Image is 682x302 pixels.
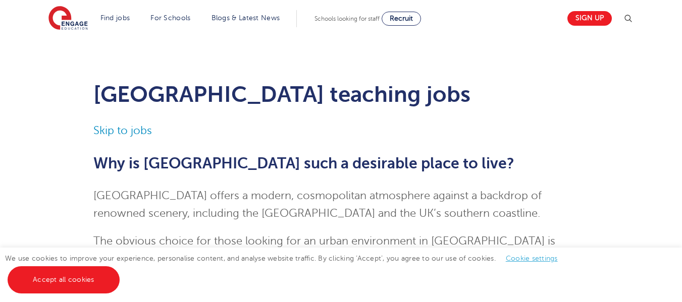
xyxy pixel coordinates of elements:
h1: [GEOGRAPHIC_DATA] teaching jobs [93,82,589,107]
a: Find jobs [100,14,130,22]
a: Skip to jobs [93,125,152,137]
a: Blogs & Latest News [212,14,280,22]
span: [GEOGRAPHIC_DATA] offers a modern, cosmopolitan atmosphere against a backdrop of renowned scenery... [93,190,542,219]
span: Schools looking for staff [314,15,380,22]
a: Accept all cookies [8,266,120,293]
img: Engage Education [48,6,88,31]
a: Sign up [567,11,612,26]
span: The obvious choice for those looking for an urban environment in [GEOGRAPHIC_DATA] is [GEOGRAPHIC... [93,235,571,300]
a: Recruit [382,12,421,26]
span: Why is [GEOGRAPHIC_DATA] such a desirable place to live? [93,155,514,172]
span: We use cookies to improve your experience, personalise content, and analyse website traffic. By c... [5,255,568,283]
a: Cookie settings [506,255,558,262]
span: Recruit [390,15,413,22]
a: For Schools [150,14,190,22]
